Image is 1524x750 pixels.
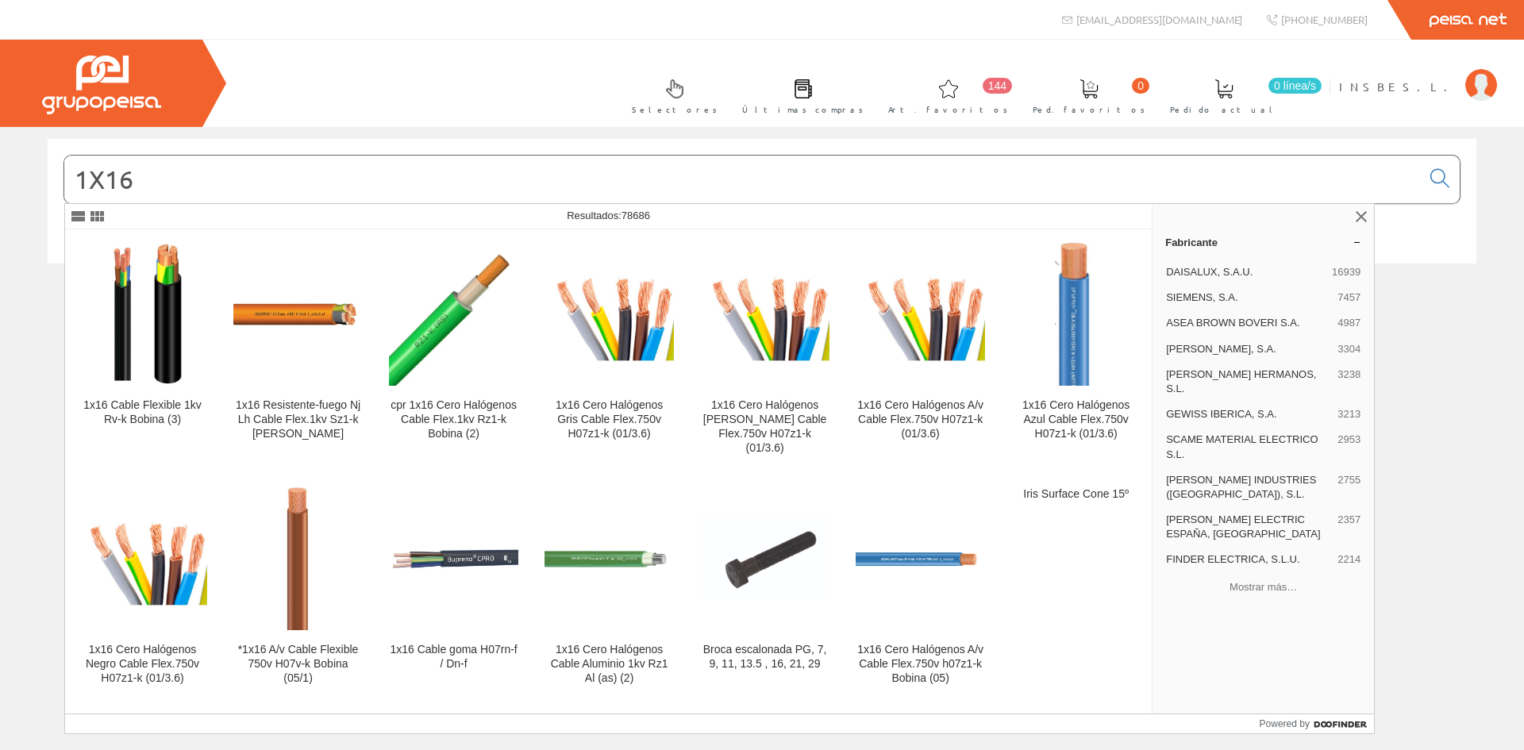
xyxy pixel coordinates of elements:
[872,66,1016,124] a: 144 Art. favoritos
[1337,513,1360,541] span: 2357
[1268,78,1322,94] span: 0 línea/s
[1337,473,1360,502] span: 2755
[42,56,161,114] img: Grupo Peisa
[1337,316,1360,330] span: 4987
[1170,102,1278,117] span: Pedido actual
[632,102,718,117] span: Selectores
[1166,342,1331,356] span: [PERSON_NAME], S.A.
[999,230,1153,474] a: 1x16 Cero Halógenos Azul Cable Flex.750v H07z1-k (01/3.6) 1x16 Cero Halógenos Azul Cable Flex.750...
[1260,717,1310,731] span: Powered by
[843,475,998,704] a: 1x16 Cero Halógenos A/v Cable Flex.750v h07z1-k Bobina (05) 1x16 Cero Halógenos A/v Cable Flex.75...
[1260,714,1375,733] a: Powered by
[983,78,1012,94] span: 144
[856,643,985,686] div: 1x16 Cero Halógenos A/v Cable Flex.750v h07z1-k Bobina (05)
[687,230,842,474] a: 1x16 Cero Halógenos Marrón Cable Flex.750v H07z1-k (01/3.6) 1x16 Cero Halógenos [PERSON_NAME] Cab...
[389,539,518,580] img: 1x16 Cable goma H07rn-f / Dn-f
[856,398,985,441] div: 1x16 Cero Halógenos A/v Cable Flex.750v H07z1-k (01/3.6)
[1166,265,1326,279] span: DAISALUX, S.A.U.
[687,475,842,704] a: Broca escalonada PG, 7, 9, 11, 13.5 , 16, 21, 29 Broca escalonada PG, 7, 9, 11, 13.5 , 16, 21, 29
[1337,552,1360,567] span: 2214
[1153,229,1374,255] a: Fabricante
[726,66,872,124] a: Últimas compras
[700,267,829,360] img: 1x16 Cero Halógenos Marrón Cable Flex.750v H07z1-k (01/3.6)
[233,285,363,344] img: 1x16 Resistente-fuego Nj Lh Cable Flex.1kv Sz1-k Bob
[64,156,1421,203] input: Buscar...
[545,267,674,360] img: 1x16 Cero Halógenos Gris Cable Flex.750v H07z1-k (01/3.6)
[65,475,220,704] a: 1x16 Cero Halógenos Negro Cable Flex.750v H07z1-k (01/3.6) 1x16 Cero Halógenos Negro Cable Flex.7...
[1166,433,1331,461] span: SCAME MATERIAL ELECTRICO S.L.
[700,517,829,601] img: Broca escalonada PG, 7, 9, 11, 13.5 , 16, 21, 29
[742,102,864,117] span: Últimas compras
[856,530,985,589] img: 1x16 Cero Halógenos A/v Cable Flex.750v h07z1-k Bobina (05)
[233,643,363,686] div: *1x16 A/v Cable Flexible 750v H07v-k Bobina (05/1)
[65,230,220,474] a: 1x16 Cable Flexible 1kv Rv-k Bobina (3) 1x16 Cable Flexible 1kv Rv-k Bobina (3)
[1033,102,1145,117] span: Ped. favoritos
[700,398,829,456] div: 1x16 Cero Halógenos [PERSON_NAME] Cable Flex.750v H07z1-k (01/3.6)
[700,643,829,671] div: Broca escalonada PG, 7, 9, 11, 13.5 , 16, 21, 29
[532,230,687,474] a: 1x16 Cero Halógenos Gris Cable Flex.750v H07z1-k (01/3.6) 1x16 Cero Halógenos Gris Cable Flex.750...
[532,475,687,704] a: 1x16 Cero Halógenos Cable Aluminio 1kv Rz1 Al (as) (2) 1x16 Cero Halógenos Cable Aluminio 1kv Rz1...
[244,487,352,630] img: *1x16 A/v Cable Flexible 750v H07v-k Bobina (05/1)
[616,66,725,124] a: Selectores
[1337,367,1360,396] span: 3238
[545,643,674,686] div: 1x16 Cero Halógenos Cable Aluminio 1kv Rz1 Al (as) (2)
[89,243,196,386] img: 1x16 Cable Flexible 1kv Rv-k Bobina (3)
[389,243,518,385] img: cpr 1x16 Cero Halógenos Cable Flex.1kv Rz1-k Bobina (2)
[376,475,531,704] a: 1x16 Cable goma H07rn-f / Dn-f 1x16 Cable goma H07rn-f / Dn-f
[389,398,518,441] div: cpr 1x16 Cero Halógenos Cable Flex.1kv Rz1-k Bobina (2)
[888,102,1008,117] span: Art. favoritos
[1055,243,1098,386] img: 1x16 Cero Halógenos Azul Cable Flex.750v H07z1-k (01/3.6)
[1339,79,1457,94] span: INSBE S.L.
[843,230,998,474] a: 1x16 Cero Halógenos A/v Cable Flex.750v H07z1-k (01/3.6) 1x16 Cero Halógenos A/v Cable Flex.750v ...
[545,398,674,441] div: 1x16 Cero Halógenos Gris Cable Flex.750v H07z1-k (01/3.6)
[1166,407,1331,421] span: GEWISS IBERICA, S.A.
[1166,316,1331,330] span: ASEA BROWN BOVERI S.A.
[1332,265,1360,279] span: 16939
[376,230,531,474] a: cpr 1x16 Cero Halógenos Cable Flex.1kv Rz1-k Bobina (2) cpr 1x16 Cero Halógenos Cable Flex.1kv Rz...
[78,643,207,686] div: 1x16 Cero Halógenos Negro Cable Flex.750v H07z1-k (01/3.6)
[1166,552,1331,567] span: FINDER ELECTRICA, S.L.U.
[1166,473,1331,502] span: [PERSON_NAME] INDUSTRIES ([GEOGRAPHIC_DATA]), S.L.
[78,513,207,606] img: 1x16 Cero Halógenos Negro Cable Flex.750v H07z1-k (01/3.6)
[48,283,1476,297] div: © Grupo Peisa
[1337,433,1360,461] span: 2953
[221,475,375,704] a: *1x16 A/v Cable Flexible 750v H07v-k Bobina (05/1) *1x16 A/v Cable Flexible 750v H07v-k Bobina (0...
[1166,513,1331,541] span: [PERSON_NAME] ELECTRIC ESPAÑA, [GEOGRAPHIC_DATA]
[567,210,650,221] span: Resultados:
[1281,13,1368,26] span: [PHONE_NUMBER]
[1011,487,1141,502] div: Iris Surface Cone 15º
[221,230,375,474] a: 1x16 Resistente-fuego Nj Lh Cable Flex.1kv Sz1-k Bob 1x16 Resistente-fuego Nj Lh Cable Flex.1kv S...
[1339,66,1497,81] a: INSBE S.L.
[1166,290,1331,305] span: SIEMENS, S.A.
[1337,407,1360,421] span: 3213
[78,398,207,427] div: 1x16 Cable Flexible 1kv Rv-k Bobina (3)
[1337,342,1360,356] span: 3304
[622,210,650,221] span: 78686
[1132,78,1149,94] span: 0
[856,267,985,360] img: 1x16 Cero Halógenos A/v Cable Flex.750v H07z1-k (01/3.6)
[389,643,518,671] div: 1x16 Cable goma H07rn-f / Dn-f
[1011,398,1141,441] div: 1x16 Cero Halógenos Azul Cable Flex.750v H07z1-k (01/3.6)
[233,398,363,441] div: 1x16 Resistente-fuego Nj Lh Cable Flex.1kv Sz1-k [PERSON_NAME]
[1159,575,1368,601] button: Mostrar más…
[1166,367,1331,396] span: [PERSON_NAME] HERMANOS, S.L.
[1337,290,1360,305] span: 7457
[1076,13,1242,26] span: [EMAIL_ADDRESS][DOMAIN_NAME]
[999,475,1153,704] a: Iris Surface Cone 15º
[545,530,674,589] img: 1x16 Cero Halógenos Cable Aluminio 1kv Rz1 Al (as) (2)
